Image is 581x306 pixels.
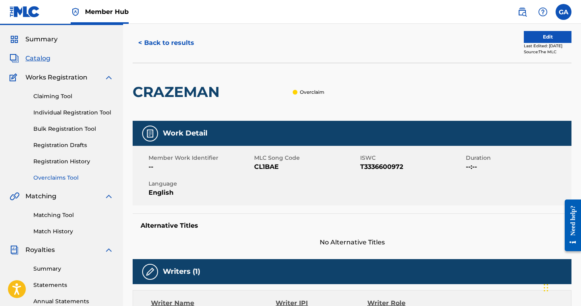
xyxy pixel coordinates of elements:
[559,194,581,258] iframe: Resource Center
[33,157,114,166] a: Registration History
[149,154,252,162] span: Member Work Identifier
[254,154,358,162] span: MLC Song Code
[145,129,155,138] img: Work Detail
[33,297,114,306] a: Annual Statements
[254,162,358,172] span: CL1BAE
[85,7,129,16] span: Member Hub
[10,6,40,17] img: MLC Logo
[33,125,114,133] a: Bulk Registration Tool
[556,4,571,20] div: User Menu
[25,73,87,82] span: Works Registration
[535,4,551,20] div: Help
[524,31,571,43] button: Edit
[133,83,224,101] h2: CRAZEMAN
[71,7,80,17] img: Top Rightsholder
[360,162,464,172] span: T3336600972
[145,267,155,277] img: Writers
[33,265,114,273] a: Summary
[104,192,114,201] img: expand
[33,92,114,101] a: Claiming Tool
[10,192,19,201] img: Matching
[33,227,114,236] a: Match History
[360,154,464,162] span: ISWC
[10,73,20,82] img: Works Registration
[33,281,114,289] a: Statements
[10,54,50,63] a: CatalogCatalog
[524,43,571,49] div: Last Edited: [DATE]
[33,141,114,149] a: Registration Drafts
[514,4,530,20] a: Public Search
[524,49,571,55] div: Source: The MLC
[163,129,207,138] h5: Work Detail
[466,162,569,172] span: --:--
[104,73,114,82] img: expand
[149,188,252,198] span: English
[133,238,571,247] span: No Alternative Titles
[33,174,114,182] a: Overclaims Tool
[10,35,58,44] a: SummarySummary
[25,54,50,63] span: Catalog
[300,89,324,96] p: Overclaim
[104,245,114,255] img: expand
[33,108,114,117] a: Individual Registration Tool
[25,192,56,201] span: Matching
[10,54,19,63] img: Catalog
[25,35,58,44] span: Summary
[517,7,527,17] img: search
[10,35,19,44] img: Summary
[544,276,548,300] div: Drag
[10,245,19,255] img: Royalties
[538,7,548,17] img: help
[141,222,564,230] h5: Alternative Titles
[133,33,200,53] button: < Back to results
[33,211,114,219] a: Matching Tool
[163,267,200,276] h5: Writers (1)
[541,268,581,306] iframe: Chat Widget
[149,162,252,172] span: --
[149,180,252,188] span: Language
[25,245,55,255] span: Royalties
[466,154,569,162] span: Duration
